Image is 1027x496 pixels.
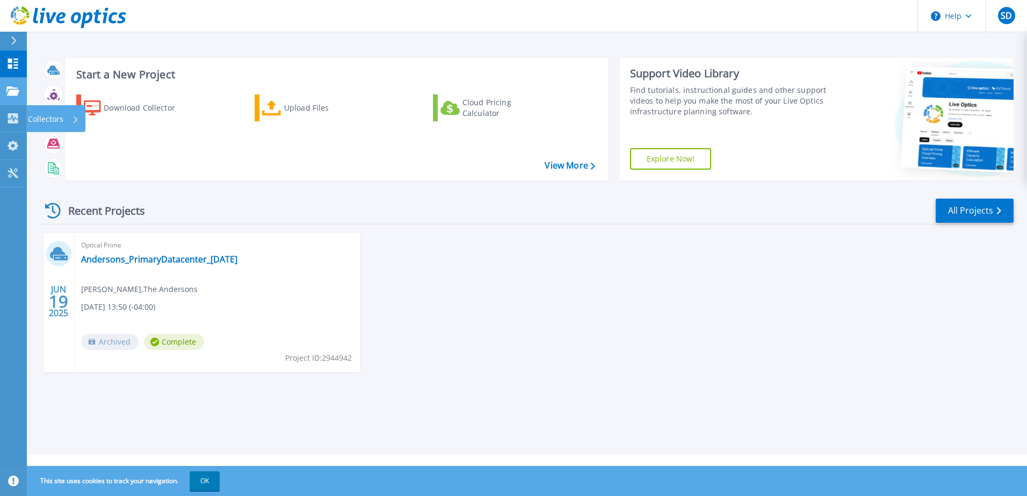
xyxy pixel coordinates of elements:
[462,97,548,119] div: Cloud Pricing Calculator
[1001,11,1012,20] span: SD
[81,239,353,251] span: Optical Prime
[81,283,198,295] span: [PERSON_NAME] , The Andersons
[630,67,831,81] div: Support Video Library
[28,105,63,133] p: Collectors
[41,198,160,224] div: Recent Projects
[49,297,68,306] span: 19
[81,301,155,313] span: [DATE] 13:50 (-04:00)
[30,471,220,491] span: This site uses cookies to track your navigation.
[104,97,190,119] div: Download Collector
[284,97,370,119] div: Upload Files
[81,334,139,350] span: Archived
[144,334,204,350] span: Complete
[76,94,196,121] a: Download Collector
[48,282,69,321] div: JUN 2025
[936,199,1014,223] a: All Projects
[285,352,352,364] span: Project ID: 2944942
[545,161,595,171] a: View More
[190,471,220,491] button: OK
[76,69,595,81] h3: Start a New Project
[255,94,374,121] a: Upload Files
[630,85,831,117] div: Find tutorials, instructional guides and other support videos to help you make the most of your L...
[81,254,237,265] a: Andersons_PrimaryDatacenter_[DATE]
[630,148,712,170] a: Explore Now!
[433,94,553,121] a: Cloud Pricing Calculator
